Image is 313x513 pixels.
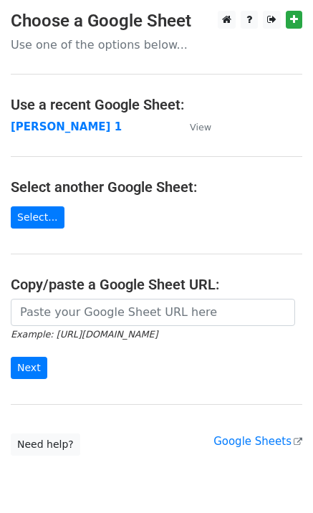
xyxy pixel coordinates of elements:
h4: Select another Google Sheet: [11,178,302,196]
a: Select... [11,206,64,229]
a: View [175,120,211,133]
a: Google Sheets [213,435,302,448]
input: Next [11,357,47,379]
small: View [190,122,211,133]
h4: Use a recent Google Sheet: [11,96,302,113]
h4: Copy/paste a Google Sheet URL: [11,276,302,293]
h3: Choose a Google Sheet [11,11,302,32]
a: Need help? [11,433,80,456]
p: Use one of the options below... [11,37,302,52]
a: [PERSON_NAME] 1 [11,120,122,133]
iframe: Chat Widget [241,444,313,513]
small: Example: [URL][DOMAIN_NAME] [11,329,158,340]
input: Paste your Google Sheet URL here [11,299,295,326]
